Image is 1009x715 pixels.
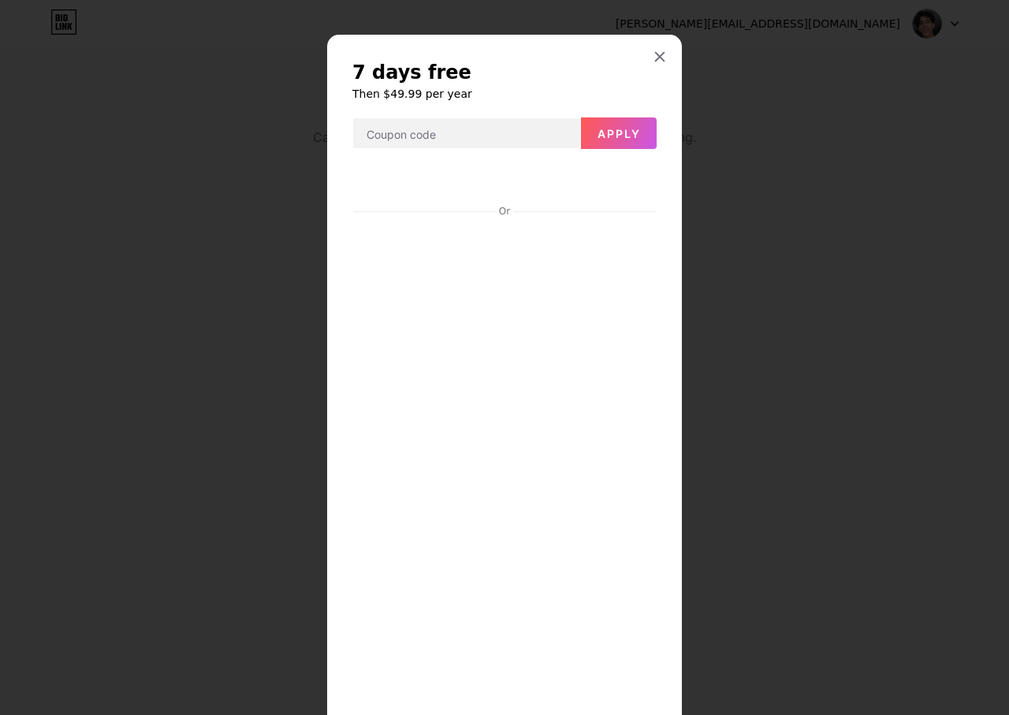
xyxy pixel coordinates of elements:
h6: Then $49.99 per year [352,86,657,102]
button: Apply [581,117,657,149]
input: Coupon code [353,118,580,150]
span: Apply [598,127,641,140]
iframe: إطار زر الدفع الآمن [353,162,656,200]
span: 7 days free [352,60,471,85]
div: Or [496,205,513,218]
